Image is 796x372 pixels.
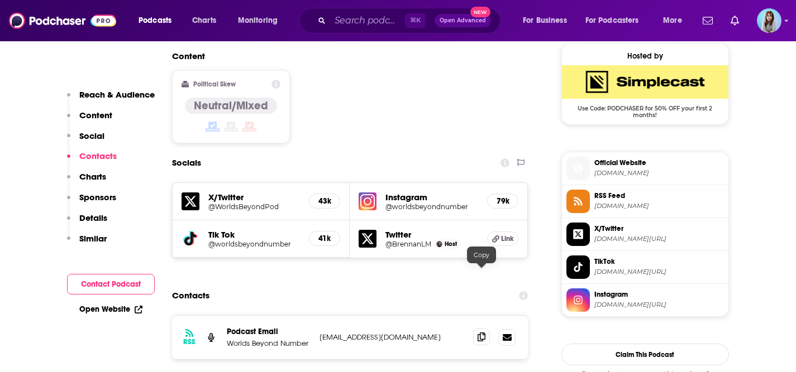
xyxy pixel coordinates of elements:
[79,110,112,120] p: Content
[79,131,104,141] p: Social
[594,169,724,177] span: worlds-beyond-number.simplecast.com
[663,13,682,28] span: More
[385,202,478,211] a: @worldsbeyondnumber
[318,196,331,206] h5: 43k
[67,192,116,212] button: Sponsors
[310,8,511,33] div: Search podcasts, credits, & more...
[594,158,724,168] span: Official Website
[139,13,171,28] span: Podcasts
[487,231,518,246] a: Link
[501,234,514,243] span: Link
[230,12,292,30] button: open menu
[185,12,223,30] a: Charts
[435,14,491,27] button: Open AdvancedNew
[562,99,728,119] span: Use Code: PODCHASER for 50% OFF your first 2 months!
[566,223,724,246] a: X/Twitter[DOMAIN_NAME][URL]
[585,13,639,28] span: For Podcasters
[79,171,106,182] p: Charts
[562,65,728,118] a: SimpleCast Deal: Use Code: PODCHASER for 50% OFF your first 2 months!
[594,235,724,243] span: twitter.com/WorldsBeyondPod
[67,131,104,151] button: Social
[192,13,216,28] span: Charts
[594,224,724,234] span: X/Twitter
[566,255,724,279] a: TikTok[DOMAIN_NAME][URL]
[757,8,781,33] span: Logged in as ana.predescu.hkr
[594,257,724,267] span: TikTok
[566,288,724,312] a: Instagram[DOMAIN_NAME][URL]
[359,192,376,210] img: iconImage
[655,12,696,30] button: open menu
[208,240,301,248] a: @worldsbeyondnumber
[194,99,268,113] h4: Neutral/Mixed
[79,233,107,244] p: Similar
[172,152,201,173] h2: Socials
[79,212,107,223] p: Details
[594,289,724,299] span: Instagram
[208,229,301,240] h5: Tik Tok
[385,229,478,240] h5: Twitter
[561,344,729,365] button: Claim This Podcast
[227,339,311,348] p: Worlds Beyond Number
[515,12,581,30] button: open menu
[436,241,442,247] img: Brennan Lee Mulligan
[67,233,107,254] button: Similar
[467,247,496,263] div: Copy
[757,8,781,33] img: User Profile
[208,192,301,202] h5: X/Twitter
[183,337,196,346] h3: RSS
[594,202,724,210] span: feeds.simplecast.com
[193,80,236,88] h2: Political Skew
[594,268,724,276] span: tiktok.com/@worldsbeyondnumber
[757,8,781,33] button: Show profile menu
[405,13,426,28] span: ⌘ K
[562,51,728,61] div: Hosted by
[79,89,155,100] p: Reach & Audience
[238,13,278,28] span: Monitoring
[172,285,209,306] h2: Contacts
[67,151,117,171] button: Contacts
[523,13,567,28] span: For Business
[594,301,724,309] span: instagram.com/worldsbeyondnumber
[79,192,116,202] p: Sponsors
[131,12,186,30] button: open menu
[566,157,724,180] a: Official Website[DOMAIN_NAME]
[320,332,465,342] p: [EMAIL_ADDRESS][DOMAIN_NAME]
[9,10,116,31] img: Podchaser - Follow, Share and Rate Podcasts
[566,190,724,213] a: RSS Feed[DOMAIN_NAME]
[594,191,724,201] span: RSS Feed
[67,171,106,192] button: Charts
[79,305,142,314] a: Open Website
[67,89,155,110] button: Reach & Audience
[385,192,478,202] h5: Instagram
[470,7,490,17] span: New
[440,18,486,23] span: Open Advanced
[698,11,717,30] a: Show notifications dropdown
[497,196,509,206] h5: 79k
[318,234,331,243] h5: 41k
[208,202,301,211] a: @WorldsBeyondPod
[172,51,519,61] h2: Content
[385,240,431,248] a: @BrennanLM
[67,274,155,294] button: Contact Podcast
[445,240,457,248] span: Host
[562,65,728,99] img: SimpleCast Deal: Use Code: PODCHASER for 50% OFF your first 2 months!
[330,12,405,30] input: Search podcasts, credits, & more...
[726,11,743,30] a: Show notifications dropdown
[79,151,117,161] p: Contacts
[578,12,655,30] button: open menu
[227,327,311,336] p: Podcast Email
[67,212,107,233] button: Details
[67,110,112,131] button: Content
